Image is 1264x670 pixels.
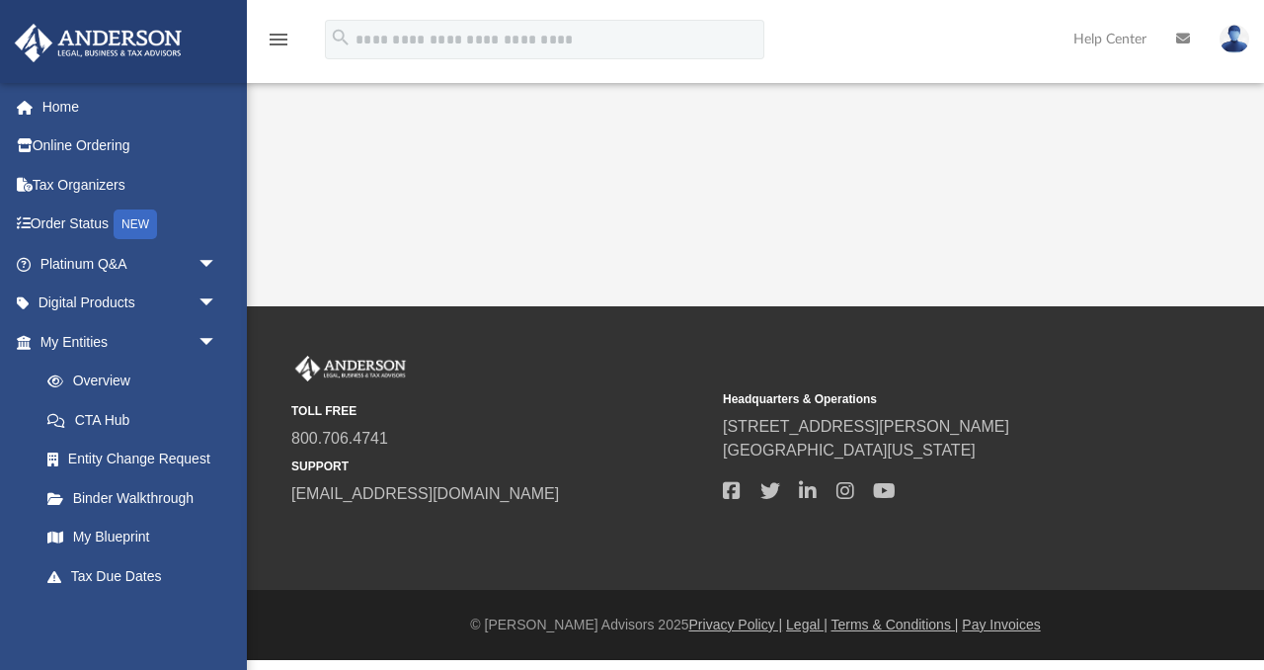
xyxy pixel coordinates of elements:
[291,485,559,502] a: [EMAIL_ADDRESS][DOMAIN_NAME]
[14,87,247,126] a: Home
[28,362,247,401] a: Overview
[291,402,709,420] small: TOLL FREE
[28,478,247,518] a: Binder Walkthrough
[786,617,828,632] a: Legal |
[247,615,1264,635] div: © [PERSON_NAME] Advisors 2025
[28,440,247,479] a: Entity Change Request
[14,596,237,635] a: My Anderson Teamarrow_drop_down
[723,418,1009,435] a: [STREET_ADDRESS][PERSON_NAME]
[291,356,410,381] img: Anderson Advisors Platinum Portal
[114,209,157,239] div: NEW
[14,126,247,166] a: Online Ordering
[14,205,247,245] a: Order StatusNEW
[723,390,1141,408] small: Headquarters & Operations
[14,244,247,284] a: Platinum Q&Aarrow_drop_down
[962,617,1040,632] a: Pay Invoices
[14,322,247,362] a: My Entitiesarrow_drop_down
[197,284,237,324] span: arrow_drop_down
[291,458,709,475] small: SUPPORT
[28,400,247,440] a: CTA Hub
[28,518,237,557] a: My Blueprint
[689,617,783,632] a: Privacy Policy |
[28,556,247,596] a: Tax Due Dates
[267,38,290,51] a: menu
[330,27,352,48] i: search
[291,430,388,447] a: 800.706.4741
[197,244,237,285] span: arrow_drop_down
[197,596,237,636] span: arrow_drop_down
[14,284,247,323] a: Digital Productsarrow_drop_down
[831,617,959,632] a: Terms & Conditions |
[1220,25,1249,53] img: User Pic
[267,28,290,51] i: menu
[14,165,247,205] a: Tax Organizers
[9,24,188,62] img: Anderson Advisors Platinum Portal
[723,442,976,459] a: [GEOGRAPHIC_DATA][US_STATE]
[197,322,237,363] span: arrow_drop_down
